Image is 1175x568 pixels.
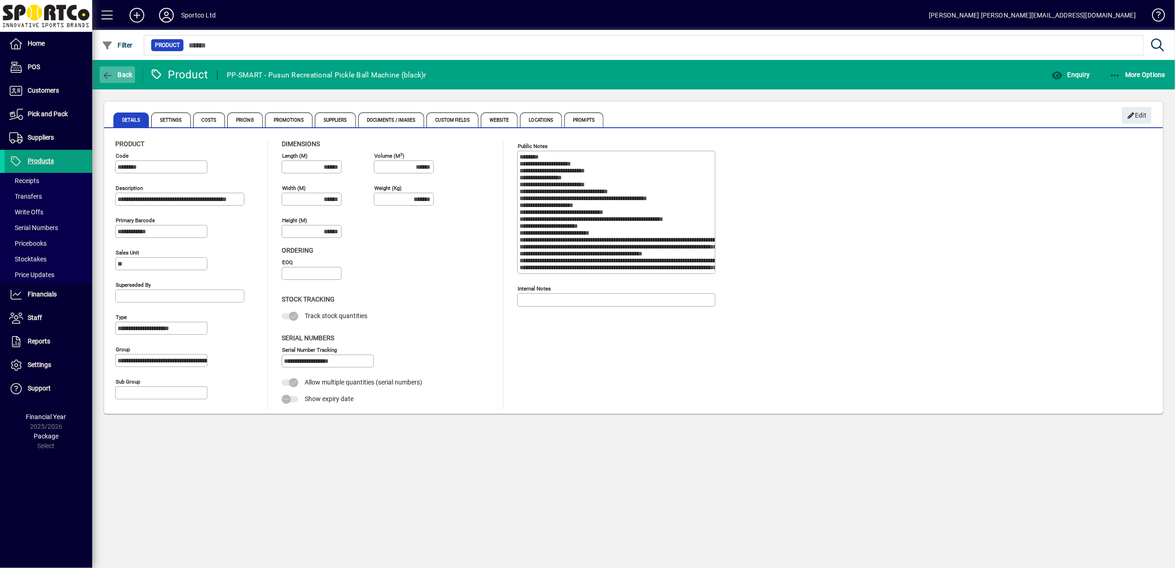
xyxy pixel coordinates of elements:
[5,377,92,400] a: Support
[28,110,68,118] span: Pick and Pack
[305,379,422,386] span: Allow multiple quantities (serial numbers)
[34,432,59,440] span: Package
[5,32,92,55] a: Home
[282,334,334,342] span: Serial Numbers
[5,354,92,377] a: Settings
[28,385,51,392] span: Support
[227,112,263,127] span: Pricing
[5,251,92,267] a: Stocktakes
[282,259,293,266] mat-label: EOQ
[100,66,135,83] button: Back
[181,8,216,23] div: Sportco Ltd
[282,346,337,353] mat-label: Serial Number tracking
[116,153,129,159] mat-label: Code
[5,173,92,189] a: Receipts
[28,63,40,71] span: POS
[116,249,139,256] mat-label: Sales unit
[5,56,92,79] a: POS
[116,217,155,224] mat-label: Primary barcode
[5,103,92,126] a: Pick and Pack
[5,79,92,102] a: Customers
[5,204,92,220] a: Write Offs
[152,7,181,24] button: Profile
[282,153,307,159] mat-label: Length (m)
[5,126,92,149] a: Suppliers
[564,112,603,127] span: Prompts
[315,112,356,127] span: Suppliers
[9,224,58,231] span: Serial Numbers
[155,41,180,50] span: Product
[5,267,92,283] a: Price Updates
[1145,2,1163,32] a: Knowledge Base
[28,290,57,298] span: Financials
[1107,66,1168,83] button: More Options
[481,112,518,127] span: Website
[520,112,562,127] span: Locations
[5,307,92,330] a: Staff
[113,112,149,127] span: Details
[282,140,320,148] span: Dimensions
[305,395,354,402] span: Show expiry date
[116,379,140,385] mat-label: Sub group
[28,337,50,345] span: Reports
[282,296,335,303] span: Stock Tracking
[9,240,47,247] span: Pricebooks
[1127,108,1147,123] span: Edit
[122,7,152,24] button: Add
[26,413,66,420] span: Financial Year
[28,134,54,141] span: Suppliers
[9,271,54,278] span: Price Updates
[28,157,54,165] span: Products
[929,8,1136,23] div: [PERSON_NAME] [PERSON_NAME][EMAIL_ADDRESS][DOMAIN_NAME]
[227,68,426,83] div: PP-SMART - Pusun Recreational Pickle Ball Machine (black)r
[426,112,478,127] span: Custom Fields
[282,247,313,254] span: Ordering
[28,361,51,368] span: Settings
[116,314,127,320] mat-label: Type
[9,255,47,263] span: Stocktakes
[9,177,39,184] span: Receipts
[102,41,133,49] span: Filter
[193,112,225,127] span: Costs
[282,185,306,191] mat-label: Width (m)
[151,112,191,127] span: Settings
[5,330,92,353] a: Reports
[282,217,307,224] mat-label: Height (m)
[100,37,135,53] button: Filter
[28,314,42,321] span: Staff
[265,112,313,127] span: Promotions
[1051,71,1090,78] span: Enquiry
[5,189,92,204] a: Transfers
[1110,71,1166,78] span: More Options
[374,153,404,159] mat-label: Volume (m )
[28,87,59,94] span: Customers
[102,71,133,78] span: Back
[116,282,151,288] mat-label: Superseded by
[116,346,130,353] mat-label: Group
[5,236,92,251] a: Pricebooks
[1122,107,1151,124] button: Edit
[518,285,551,292] mat-label: Internal Notes
[116,185,143,191] mat-label: Description
[115,140,144,148] span: Product
[305,312,367,319] span: Track stock quantities
[5,220,92,236] a: Serial Numbers
[9,193,42,200] span: Transfers
[28,40,45,47] span: Home
[374,185,402,191] mat-label: Weight (Kg)
[358,112,425,127] span: Documents / Images
[150,67,208,82] div: Product
[5,283,92,306] a: Financials
[9,208,43,216] span: Write Offs
[1049,66,1092,83] button: Enquiry
[400,152,402,156] sup: 3
[92,66,143,83] app-page-header-button: Back
[518,143,548,149] mat-label: Public Notes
